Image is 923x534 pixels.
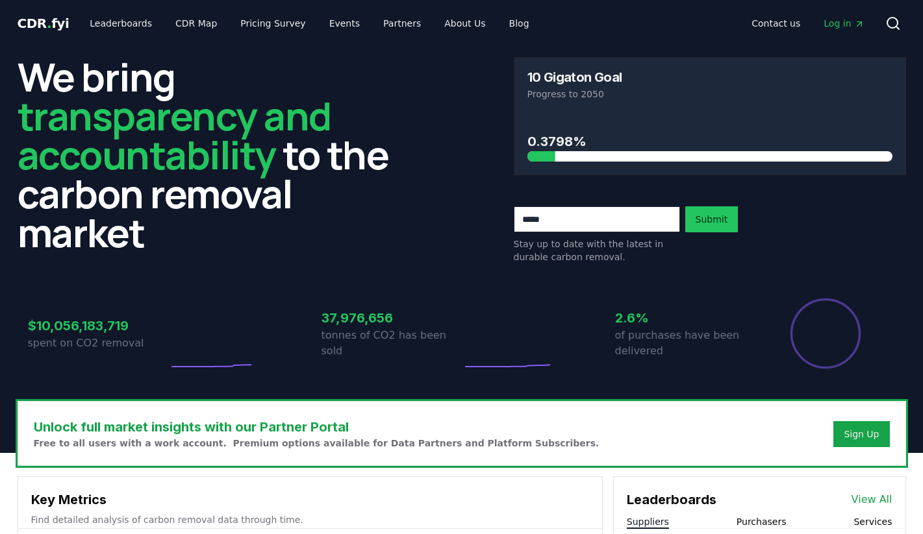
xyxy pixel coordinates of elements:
[852,492,892,507] a: View All
[79,12,539,35] nav: Main
[28,335,168,351] p: spent on CO2 removal
[499,12,540,35] a: Blog
[824,17,864,30] span: Log in
[627,515,669,528] button: Suppliers
[18,16,70,31] span: CDR fyi
[789,297,862,370] div: Percentage of sales delivered
[230,12,316,35] a: Pricing Survey
[47,16,51,31] span: .
[615,308,755,328] h3: 2.6%
[527,132,892,151] h3: 0.3798%
[844,428,879,441] a: Sign Up
[434,12,496,35] a: About Us
[165,12,227,35] a: CDR Map
[18,89,331,181] span: transparency and accountability
[373,12,431,35] a: Partners
[527,71,622,84] h3: 10 Gigaton Goal
[322,328,462,359] p: tonnes of CO2 has been sold
[741,12,811,35] a: Contact us
[853,515,892,528] button: Services
[31,490,589,509] h3: Key Metrics
[615,328,755,359] p: of purchases have been delivered
[31,513,589,526] p: Find detailed analysis of carbon removal data through time.
[34,437,600,450] p: Free to all users with a work account. Premium options available for Data Partners and Platform S...
[322,308,462,328] h3: 37,976,656
[527,88,892,101] p: Progress to 2050
[833,421,889,447] button: Sign Up
[18,14,70,32] a: CDR.fyi
[741,12,874,35] nav: Main
[685,206,739,232] button: Submit
[79,12,162,35] a: Leaderboards
[18,57,410,252] h2: We bring to the carbon removal market
[737,515,787,528] button: Purchasers
[514,237,680,263] p: Stay up to date with the latest in durable carbon removal.
[627,490,716,509] h3: Leaderboards
[813,12,874,35] a: Log in
[28,316,168,335] h3: $10,056,183,719
[34,417,600,437] h3: Unlock full market insights with our Partner Portal
[319,12,370,35] a: Events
